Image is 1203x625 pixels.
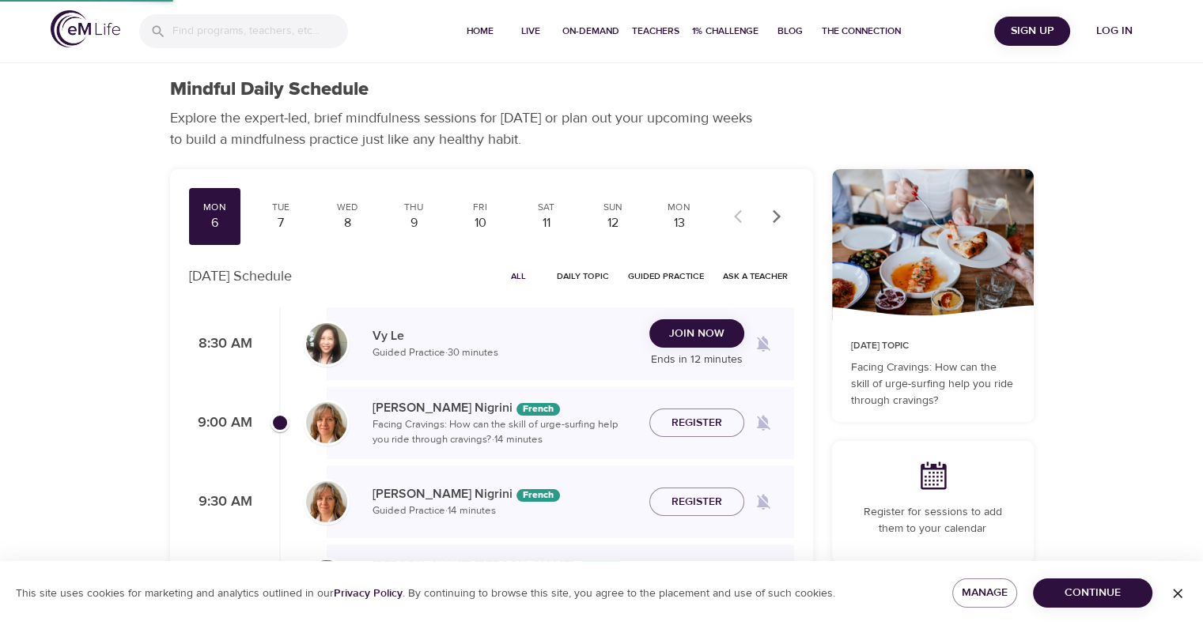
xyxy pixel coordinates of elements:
button: Join Now [649,319,744,348]
img: MelissaNigiri.jpg [306,481,347,522]
p: Register for sessions to add them to your calendar [851,504,1015,537]
p: [DATE] Schedule [189,265,292,287]
button: Register [649,488,744,517]
span: Remind me when a class goes live every Monday at 9:00 AM [744,404,782,442]
div: Fri [460,201,500,214]
a: Privacy Policy [334,586,403,601]
div: Wed [327,201,367,214]
span: Home [461,23,499,40]
button: All [494,264,544,288]
p: [PERSON_NAME] Nigrini [373,398,637,417]
p: Vy Le [373,326,637,345]
span: 1% Challenge [692,23,758,40]
img: vy-profile-good-3.jpg [306,323,347,364]
img: logo [51,10,120,47]
span: Daily Topic [557,269,609,284]
span: Ask a Teacher [723,269,788,284]
p: [DATE] Topic [851,339,1015,353]
button: Daily Topic [550,264,615,288]
span: Register [671,413,722,433]
span: Guided Practice [628,269,704,284]
button: Log in [1076,17,1152,46]
span: Join Now [669,324,724,344]
div: French [516,403,560,416]
p: Facing Cravings: How can the skill of urge-surfing help you ride through cravings? [851,360,1015,409]
span: On-Demand [562,23,619,40]
button: Manage [952,578,1018,608]
div: 9 [394,214,433,232]
p: Guided Practice · 30 minutes [373,345,637,361]
input: Find programs, teachers, etc... [172,14,348,48]
button: Register [649,409,744,438]
span: Remind me when a class goes live every Monday at 8:30 AM [744,325,782,363]
button: Sign Up [994,17,1070,46]
p: 9:30 AM [189,491,252,513]
p: [PERSON_NAME] Nigrini [373,484,637,503]
span: Log in [1083,21,1146,41]
div: 8 [327,214,367,232]
span: Manage [965,583,1005,603]
span: Sign Up [1001,21,1064,41]
span: Blog [771,23,809,40]
span: Live [512,23,550,40]
div: Sat [527,201,566,214]
div: Mon [660,201,699,214]
div: 6 [195,214,235,232]
div: Sun [593,201,633,214]
p: [PERSON_NAME] [PERSON_NAME] [373,556,637,575]
p: Facing Cravings: How can the skill of urge-surfing help you ride through cravings? · 14 minutes [373,417,637,448]
h1: Mindful Daily Schedule [170,78,369,101]
button: Guided Practice [622,264,710,288]
span: Remind me when a class goes live every Monday at 9:30 AM [744,483,782,521]
div: Mon [195,201,235,214]
div: 7 [261,214,301,232]
span: Continue [1046,583,1140,603]
button: Ask a Teacher [717,264,794,288]
button: Continue [1033,578,1152,608]
div: Thu [394,201,433,214]
span: The Connection [822,23,901,40]
p: 9:00 AM [189,412,252,434]
div: 13 [660,214,699,232]
p: Guided Practice · 14 minutes [373,503,637,519]
p: Ends in 12 minutes [649,352,744,368]
div: 11 [527,214,566,232]
div: 10 [460,214,500,232]
span: Register [671,492,722,512]
div: The episodes in this programs will be in French [516,489,560,502]
div: 12 [593,214,633,232]
span: All [500,269,538,284]
div: Tue [261,201,301,214]
p: Explore the expert-led, brief mindfulness sessions for [DATE] or plan out your upcoming weeks to ... [170,107,763,150]
span: Teachers [632,23,679,40]
p: 8:30 AM [189,333,252,355]
img: MelissaNigiri.jpg [306,402,347,443]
